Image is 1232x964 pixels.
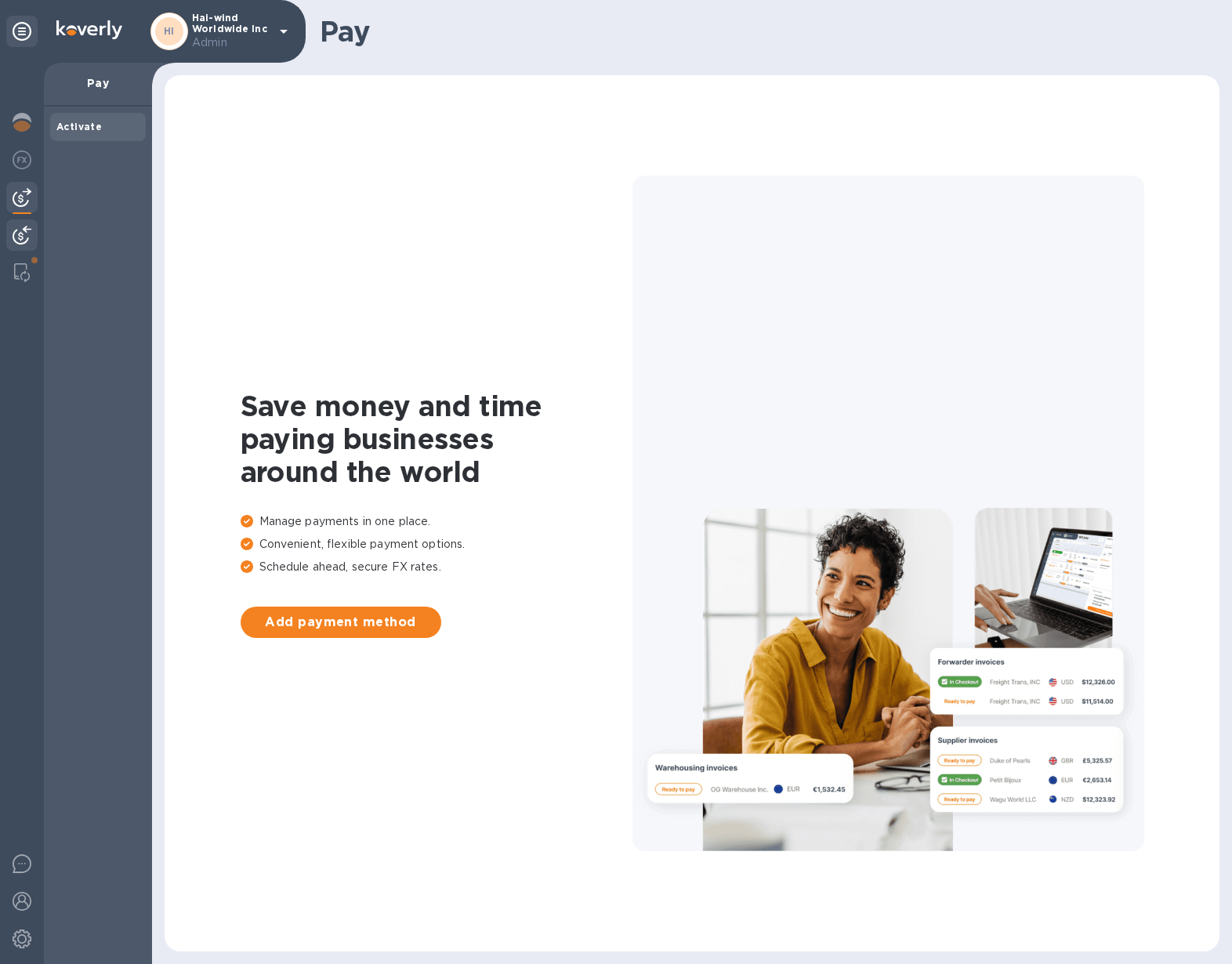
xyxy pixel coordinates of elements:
p: Admin [192,34,270,51]
h1: Pay [320,15,1207,48]
b: Activate [56,121,102,132]
img: Foreign exchange [13,150,31,169]
span: Add payment method [253,613,429,632]
p: Manage payments in one place. [241,513,632,530]
b: HI [164,25,175,37]
button: Add payment method [241,607,441,638]
div: Unpin categories [6,16,38,47]
p: Pay [56,75,140,91]
img: Logo [56,20,122,39]
p: Convenient, flexible payment options. [241,536,632,553]
p: Schedule ahead, secure FX rates. [241,559,632,575]
p: Hai-wind Worldwide Inc [192,13,270,51]
h1: Save money and time paying businesses around the world [241,390,632,488]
